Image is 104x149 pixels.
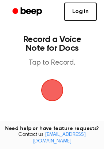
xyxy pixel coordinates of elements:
a: Log in [64,3,97,21]
p: Tap to Record. [13,58,91,68]
a: Beep [7,5,49,19]
img: Beep Logo [41,79,63,101]
span: Contact us [4,132,100,145]
a: [EMAIL_ADDRESS][DOMAIN_NAME] [33,132,86,144]
h1: Record a Voice Note for Docs [13,35,91,53]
